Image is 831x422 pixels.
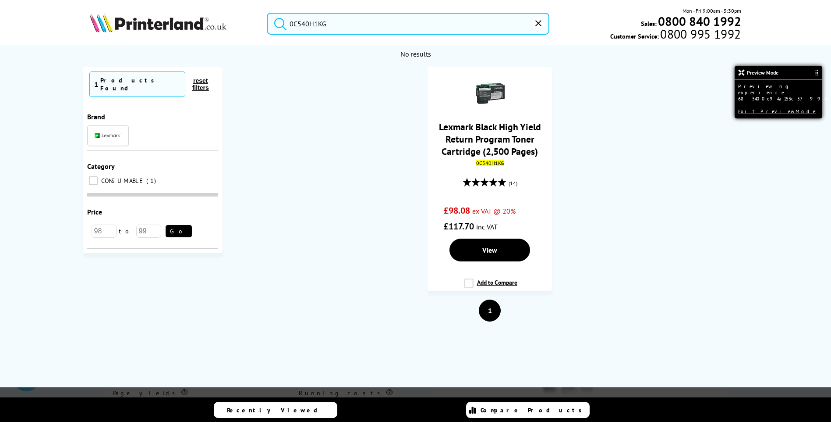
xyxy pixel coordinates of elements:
[610,30,741,40] span: Customer Service:
[658,13,741,29] b: 0800 840 1992
[482,246,497,254] span: View
[444,221,474,232] span: £117.70
[87,112,105,121] span: Brand
[444,205,470,216] span: £98.08
[474,82,505,106] img: OR12400000141935.gif
[476,222,498,231] span: inc VAT
[476,160,504,166] mark: 0C540H1KG
[87,162,115,171] span: Category
[481,406,587,414] span: Compare Products
[146,177,158,185] span: 1
[99,177,145,185] span: CONSUMABLE
[659,30,741,38] span: 0800 995 1992
[815,69,819,76] span: ⣿
[94,80,98,89] span: 1
[117,227,136,235] span: to
[100,76,180,92] div: Products Found
[449,239,530,261] a: View
[738,108,816,114] a: Exit Preview Mode
[439,121,541,157] a: Lexmark Black High Yield Return Program Toner Cartridge (2,500 Pages)
[95,133,121,138] img: Lexmark
[185,77,216,92] button: reset filters
[87,207,102,216] span: Price
[657,17,741,25] a: 0800 840 1992
[682,7,741,15] span: Mon - Fri 9:00am - 5:30pm
[166,225,192,237] button: Go
[92,225,117,238] input: 98
[90,13,226,32] img: Printerland Logo
[735,66,822,80] div: Preview Mode
[267,13,549,35] input: Search product or brand
[509,175,517,192] span: (14)
[641,19,657,28] span: Sales:
[94,50,736,58] div: No results
[738,83,819,102] div: Previewing experience 685400e94a253c579980719d
[214,402,337,418] a: Recently Viewed
[464,279,517,295] label: Add to Compare
[89,176,98,185] input: CONSUMABLE 1
[738,69,745,76] img: logox.svg
[466,402,590,418] a: Compare Products
[227,406,326,414] span: Recently Viewed
[136,225,161,238] input: 99
[90,13,256,34] a: Printerland Logo
[472,207,516,215] span: ex VAT @ 20%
